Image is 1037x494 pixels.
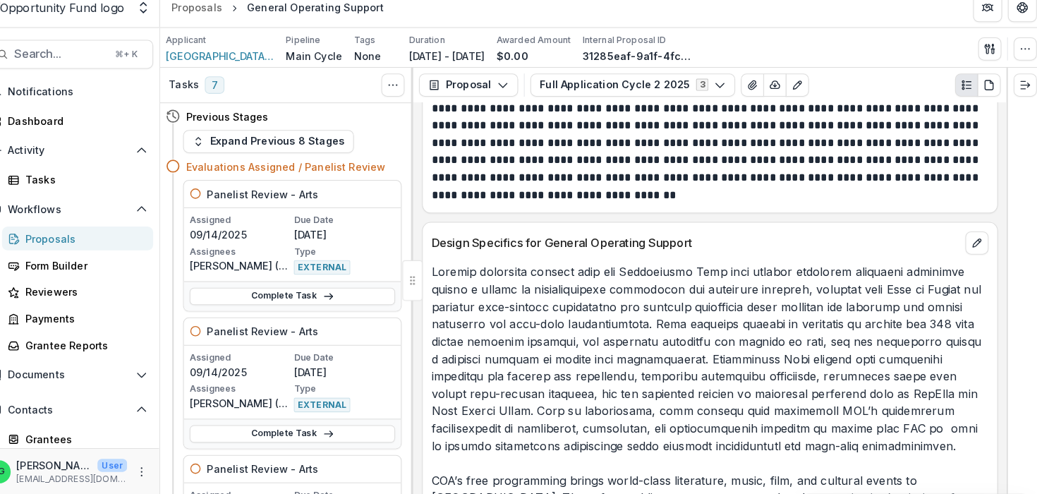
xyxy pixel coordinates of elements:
p: [DATE] [307,234,406,248]
button: Notifications [6,90,170,113]
button: Expand Previous 8 Stages [199,139,365,162]
button: Open entity switcher [150,6,170,34]
span: EXTERNAL [307,400,362,414]
p: Pipeline [299,45,333,58]
button: More [150,464,167,481]
h5: Panelist Review - Arts [222,194,331,209]
button: Open Contacts [6,400,170,423]
div: Jake Goodman [14,467,26,476]
button: edit [962,238,984,260]
p: [DATE] - [DATE] [419,59,493,74]
button: Open Documents [6,366,170,389]
p: User [116,459,145,472]
span: EXTERNAL [307,266,362,280]
span: Search... [35,58,124,71]
p: [PERSON_NAME] ([PERSON_NAME][EMAIL_ADDRESS][DOMAIN_NAME]) [205,264,304,279]
p: [PERSON_NAME] [37,458,110,473]
button: Expand right [1009,84,1031,107]
p: 31285eaf-9a1f-4fc3-8ca4-b1ede1fd0144 [588,59,694,74]
a: Reviewers [23,285,170,308]
h3: Tasks [185,89,214,101]
p: $0.00 [504,59,535,74]
span: Activity [28,153,147,165]
button: Plaintext view [952,84,974,107]
button: Get Help [1003,6,1031,34]
button: Toggle View Cancelled Tasks [392,84,415,107]
h5: Panelist Review - Arts [222,462,331,477]
button: Edit as form [787,84,809,107]
p: [EMAIL_ADDRESS][DOMAIN_NAME] [37,473,145,486]
a: Proposals [23,233,170,256]
a: Proposals [182,9,243,30]
button: View Attached Files [743,84,765,107]
nav: breadcrumb [182,9,400,30]
p: None [365,59,392,74]
div: Proposals [188,12,237,27]
span: Documents [28,372,147,384]
p: Duration [419,45,454,58]
h4: Evaluations Assigned / Panelist Review [202,167,396,182]
p: Internal Proposal ID [588,45,670,58]
button: Proposal [429,84,526,107]
p: Tags [365,45,387,58]
p: Awarded Amount [504,45,577,58]
p: 09/14/2025 [205,234,304,248]
p: Type [307,385,406,398]
p: Assignees [205,251,304,264]
p: [DATE] [307,368,406,382]
span: Contacts [28,406,147,418]
div: Proposals [45,237,159,252]
p: Due Date [307,355,406,368]
div: Form Builder [45,263,159,278]
div: Reviewers [45,289,159,304]
p: [PERSON_NAME] ([EMAIL_ADDRESS][DOMAIN_NAME]) [205,398,304,413]
div: General Operating Support [261,12,394,27]
p: Main Cycle [299,59,354,74]
button: PDF view [974,84,996,107]
p: Due Date [307,221,406,234]
a: Complete Task [205,293,406,310]
div: Grantees [45,433,159,447]
button: Partners [969,6,997,34]
a: Payments [23,311,170,335]
p: Assigned [205,355,304,368]
a: [GEOGRAPHIC_DATA] [GEOGRAPHIC_DATA] [182,59,288,74]
a: Complete Task [205,427,406,444]
img: Opportunity Fund logo [9,11,142,28]
button: Full Application Cycle 2 20253 [538,84,737,107]
div: Grantee Reports [45,342,159,356]
div: Payments [45,315,159,330]
span: Notifications [28,96,164,108]
p: Assigned [205,221,304,234]
p: Design Specifics for General Operating Support [441,241,956,258]
span: Workflows [28,210,147,222]
button: Open Workflows [6,205,170,227]
a: Tasks [23,176,170,199]
a: Form Builder [23,259,170,282]
h5: Panelist Review - Arts [222,328,331,343]
p: Assignees [205,385,304,398]
a: Dashboard [6,119,170,142]
p: 09/14/2025 [205,368,304,382]
button: Search... [6,51,170,79]
a: Grantees [23,428,170,452]
button: Open Activity [6,147,170,170]
a: Grantee Reports [23,337,170,361]
p: Type [307,251,406,264]
span: 7 [220,87,239,104]
h4: Previous Stages [202,119,282,133]
div: ⌘ + K [130,57,158,73]
div: Dashboard [28,123,159,138]
div: Tasks [45,180,159,195]
p: Applicant [182,45,222,58]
